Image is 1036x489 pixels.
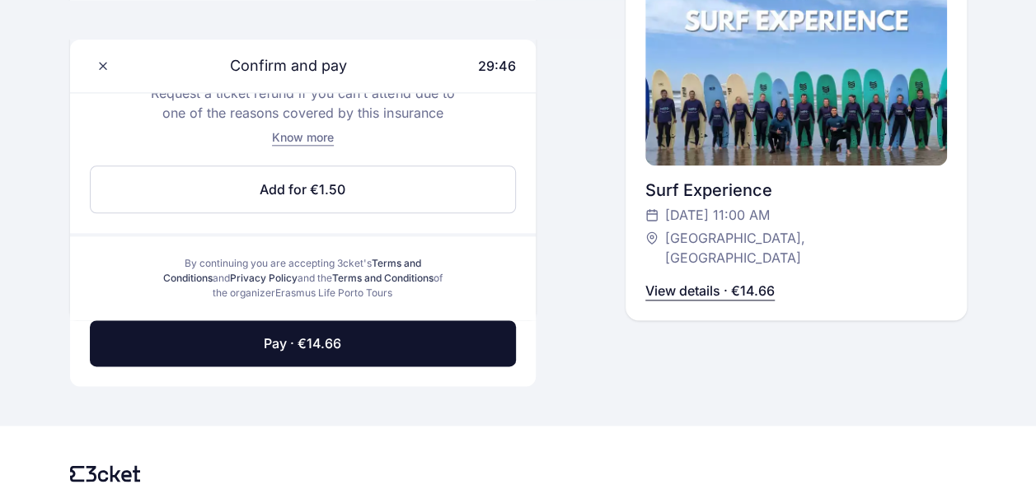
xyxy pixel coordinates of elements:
[144,83,461,123] p: Request a ticket refund if you can’t attend due to one of the reasons covered by this insurance
[230,272,298,284] a: Privacy Policy
[162,256,444,300] div: By continuing you are accepting 3cket's and and the of the organizer
[332,272,434,284] a: Terms and Conditions
[275,286,392,299] span: Erasmus Life Porto Tours
[90,165,517,213] button: Add for €1.50
[665,228,930,268] span: [GEOGRAPHIC_DATA], [GEOGRAPHIC_DATA]
[272,130,334,144] span: Know more
[260,179,345,199] span: Add for €1.50
[264,333,341,353] span: Pay · €14.66
[478,58,516,74] span: 29:46
[645,179,946,202] div: Surf Experience
[210,54,347,77] span: Confirm and pay
[90,320,517,366] button: Pay · €14.66
[665,205,770,225] span: [DATE] 11:00 AM
[645,281,775,300] p: View details · €14.66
